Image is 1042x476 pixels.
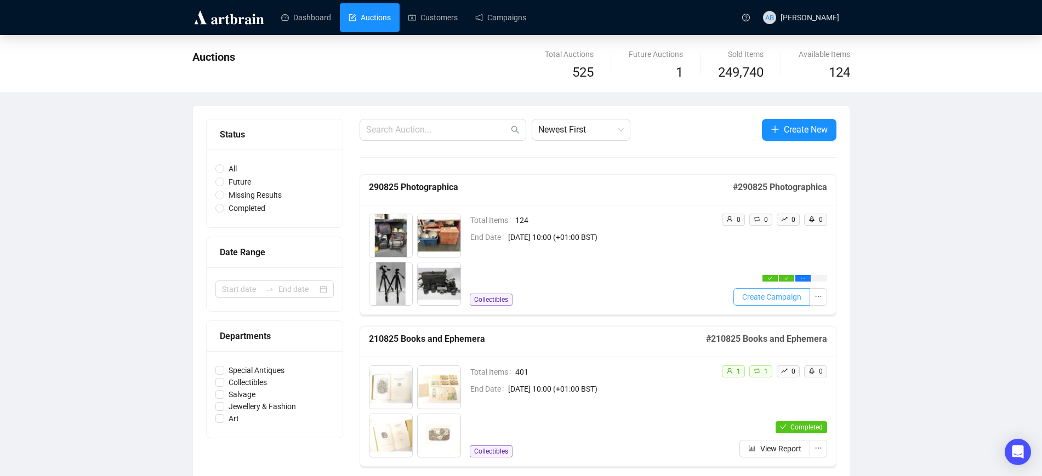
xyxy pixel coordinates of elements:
[265,285,274,294] span: to
[224,400,300,412] span: Jewellery & Fashion
[369,262,412,305] img: 5003_1.jpg
[470,445,513,457] span: Collectibles
[808,368,815,374] span: rocket
[768,276,772,280] span: check
[726,216,733,222] span: user
[224,388,260,400] span: Salvage
[515,214,713,226] span: 124
[366,123,509,136] input: Search Auction...
[801,276,805,280] span: ellipsis
[224,412,243,425] span: Art
[718,48,764,60] div: Sold Items
[815,293,822,300] span: ellipsis
[760,443,801,455] span: View Report
[815,444,822,452] span: ellipsis
[629,48,683,60] div: Future Auctions
[754,368,760,374] span: retweet
[765,12,774,23] span: AB
[781,216,788,222] span: rise
[470,294,513,306] span: Collectibles
[281,3,331,32] a: Dashboard
[369,366,412,409] img: 9001_1.jpg
[408,3,458,32] a: Customers
[726,368,733,374] span: user
[792,216,795,223] span: 0
[278,283,317,295] input: End date
[819,368,823,375] span: 0
[781,13,839,22] span: [PERSON_NAME]
[572,65,594,80] span: 525
[224,376,271,388] span: Collectibles
[771,125,779,134] span: plus
[676,65,683,80] span: 1
[790,423,823,431] span: Completed
[784,276,789,280] span: check
[220,329,329,343] div: Departments
[784,123,828,136] span: Create New
[508,383,713,395] span: [DATE] 10:00 (+01:00 BST)
[192,50,235,64] span: Auctions
[799,48,850,60] div: Available Items
[470,383,508,395] span: End Date
[349,3,391,32] a: Auctions
[515,366,713,378] span: 401
[418,262,460,305] img: 5004_1.jpg
[748,444,756,452] span: bar-chart
[737,216,741,223] span: 0
[360,326,836,467] a: 210825 Books and Ephemera#210825 Books and EphemeraTotal Items401End Date[DATE] 10:00 (+01:00 BST...
[470,366,515,378] span: Total Items
[764,368,768,375] span: 1
[706,332,827,346] h5: # 210825 Books and Ephemera
[418,366,460,409] img: 9002_1.jpg
[733,181,827,194] h5: # 290825 Photographica
[220,128,329,141] div: Status
[369,332,706,346] h5: 210825 Books and Ephemera
[737,368,741,375] span: 1
[754,216,760,222] span: retweet
[224,364,289,376] span: Special Antiques
[418,414,460,457] img: 9004_1.jpg
[538,119,624,140] span: Newest First
[224,202,270,214] span: Completed
[718,62,764,83] span: 249,740
[265,285,274,294] span: swap-right
[369,181,733,194] h5: 290825 Photographica
[780,423,787,430] span: check
[739,440,810,457] button: View Report
[192,9,266,26] img: logo
[360,174,836,315] a: 290825 Photographica#290825 PhotographicaTotal Items124End Date[DATE] 10:00 (+01:00 BST)Collectib...
[742,291,801,303] span: Create Campaign
[1005,439,1031,465] div: Open Intercom Messenger
[511,125,520,134] span: search
[224,163,241,175] span: All
[792,368,795,375] span: 0
[733,288,810,306] button: Create Campaign
[224,189,286,201] span: Missing Results
[764,216,768,223] span: 0
[508,231,713,243] span: [DATE] 10:00 (+01:00 BST)
[819,216,823,223] span: 0
[470,214,515,226] span: Total Items
[224,176,255,188] span: Future
[222,283,261,295] input: Start date
[369,414,412,457] img: 9003_1.jpg
[742,14,750,21] span: question-circle
[470,231,508,243] span: End Date
[545,48,594,60] div: Total Auctions
[220,245,329,259] div: Date Range
[418,214,460,257] img: 5002_1.jpg
[829,65,850,80] span: 124
[781,368,788,374] span: rise
[475,3,526,32] a: Campaigns
[762,119,836,141] button: Create New
[369,214,412,257] img: 5001_1.jpg
[808,216,815,222] span: rocket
